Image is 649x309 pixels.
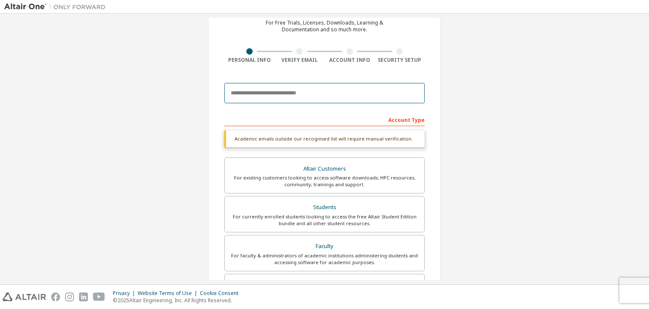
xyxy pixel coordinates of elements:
[230,240,419,252] div: Faculty
[230,279,419,291] div: Everyone else
[93,292,105,301] img: youtube.svg
[4,3,110,11] img: Altair One
[224,113,425,126] div: Account Type
[324,57,375,63] div: Account Info
[230,252,419,266] div: For faculty & administrators of academic institutions administering students and accessing softwa...
[266,19,383,33] div: For Free Trials, Licenses, Downloads, Learning & Documentation and so much more.
[224,57,275,63] div: Personal Info
[51,292,60,301] img: facebook.svg
[65,292,74,301] img: instagram.svg
[230,201,419,213] div: Students
[230,174,419,188] div: For existing customers looking to access software downloads, HPC resources, community, trainings ...
[375,57,425,63] div: Security Setup
[230,213,419,227] div: For currently enrolled students looking to access the free Altair Student Edition bundle and all ...
[275,57,325,63] div: Verify Email
[113,297,243,304] p: © 2025 Altair Engineering, Inc. All Rights Reserved.
[3,292,46,301] img: altair_logo.svg
[138,290,200,297] div: Website Terms of Use
[113,290,138,297] div: Privacy
[200,290,243,297] div: Cookie Consent
[230,163,419,175] div: Altair Customers
[224,130,425,147] div: Academic emails outside our recognised list will require manual verification.
[79,292,88,301] img: linkedin.svg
